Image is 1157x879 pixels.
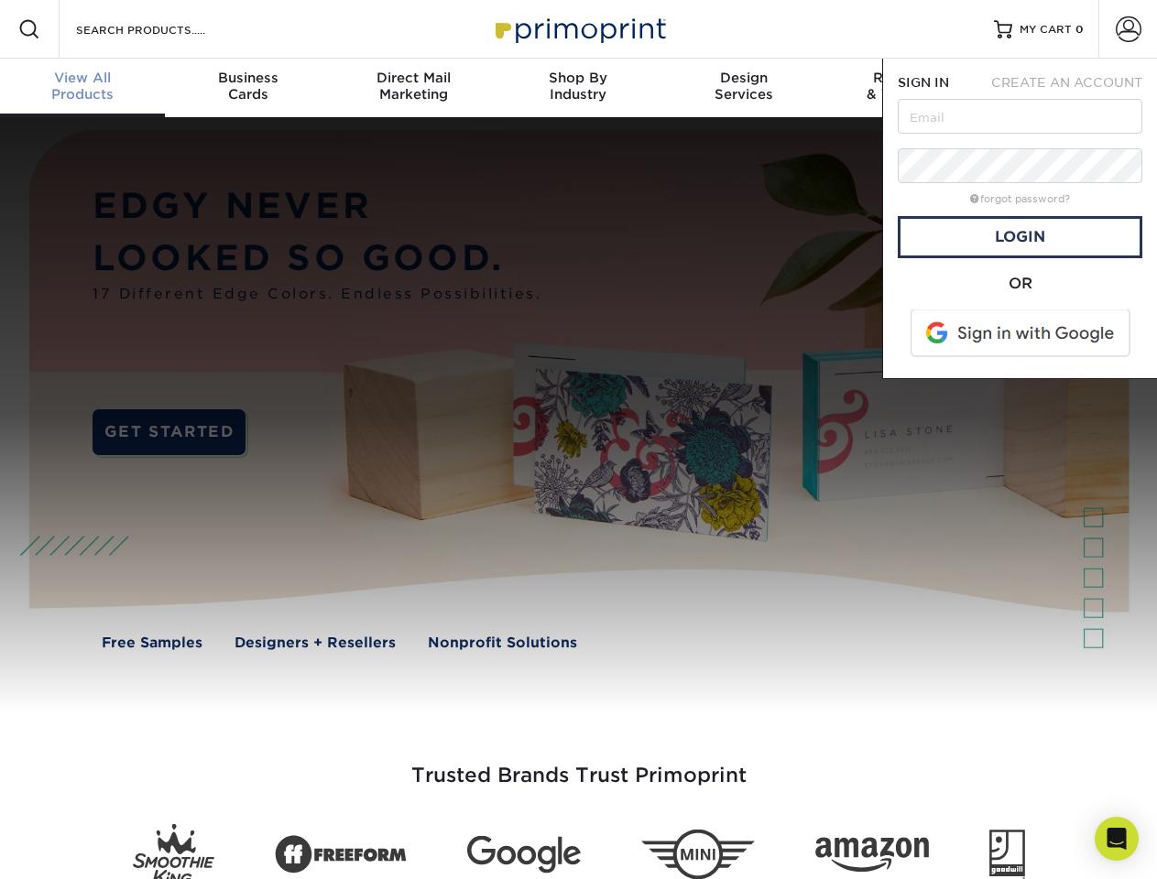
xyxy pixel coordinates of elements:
[826,70,991,103] div: & Templates
[1075,23,1084,36] span: 0
[661,59,826,117] a: DesignServices
[5,823,156,873] iframe: Google Customer Reviews
[43,720,1115,809] h3: Trusted Brands Trust Primoprint
[815,838,929,873] img: Amazon
[496,70,660,86] span: Shop By
[467,836,581,874] img: Google
[898,99,1142,134] input: Email
[991,75,1142,90] span: CREATE AN ACCOUNT
[487,9,671,49] img: Primoprint
[165,59,330,117] a: BusinessCards
[970,193,1070,205] a: forgot password?
[331,70,496,86] span: Direct Mail
[826,70,991,86] span: Resources
[661,70,826,103] div: Services
[74,18,253,40] input: SEARCH PRODUCTS.....
[165,70,330,86] span: Business
[898,273,1142,295] div: OR
[1020,22,1072,38] span: MY CART
[496,70,660,103] div: Industry
[898,75,949,90] span: SIGN IN
[898,216,1142,258] a: Login
[331,59,496,117] a: Direct MailMarketing
[661,70,826,86] span: Design
[496,59,660,117] a: Shop ByIndustry
[331,70,496,103] div: Marketing
[989,830,1025,879] img: Goodwill
[1095,817,1139,861] div: Open Intercom Messenger
[165,70,330,103] div: Cards
[826,59,991,117] a: Resources& Templates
